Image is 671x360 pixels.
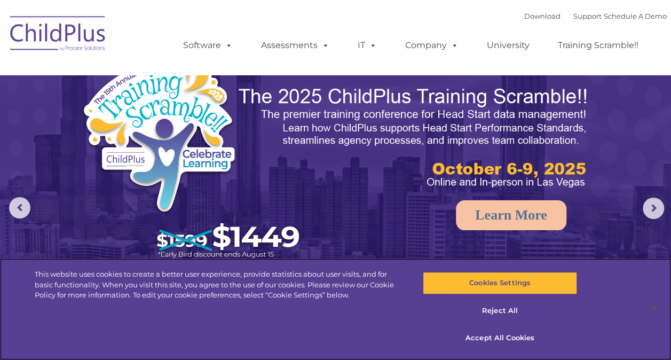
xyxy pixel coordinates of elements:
[148,71,181,79] span: Last name
[423,272,577,294] button: Cookies Settings
[250,35,340,56] a: Assessments
[547,35,649,56] a: Training Scramble!!
[524,12,667,20] font: |
[573,12,602,20] a: Support
[347,35,388,56] a: IT
[642,296,666,320] button: Close
[35,269,402,301] div: This website uses cookies to create a better user experience, provide statistics about user visit...
[456,200,566,230] a: Learn More
[172,35,243,56] a: Software
[476,35,540,56] a: University
[5,9,112,62] img: ChildPlus by Procare Solutions
[148,114,194,122] span: Phone number
[423,327,577,349] button: Accept All Cookies
[524,12,561,20] a: Download
[423,300,577,322] button: Reject All
[394,35,469,56] a: Company
[604,12,667,20] a: Schedule A Demo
